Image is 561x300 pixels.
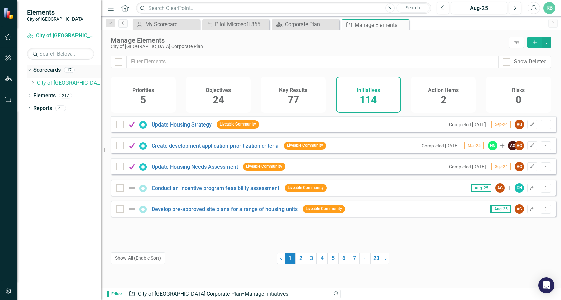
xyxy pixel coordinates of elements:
[385,255,387,261] span: ›
[512,87,525,93] h4: Risks
[515,141,524,150] div: AG
[288,94,299,106] span: 77
[285,253,295,264] span: 1
[488,141,497,150] div: HN
[490,205,511,213] span: Aug-25
[317,253,327,264] a: 4
[338,253,349,264] a: 6
[152,121,212,128] a: Update Housing Strategy
[274,20,338,29] a: Corporate Plan
[134,20,198,29] a: My Scorecard
[306,253,317,264] a: 3
[152,164,238,170] a: Update Housing Needs Assessment
[495,183,505,193] div: AG
[37,79,101,87] a: City of [GEOGRAPHIC_DATA] Corporate Plan
[59,93,72,98] div: 217
[126,56,499,68] input: Filter Elements...
[360,94,377,106] span: 114
[204,20,268,29] a: Pilot Microsoft 365 as Records Repository
[449,164,486,169] small: Completed [DATE]
[515,162,524,171] div: AG
[543,2,555,14] button: RB
[355,21,407,29] div: Manage Elements
[451,2,507,14] button: Aug-25
[453,4,505,12] div: Aug-25
[514,58,547,66] div: Show Deleted
[111,44,506,49] div: City of [GEOGRAPHIC_DATA] Corporate Plan
[464,142,484,149] span: Mar-25
[145,20,198,29] div: My Scorecard
[285,184,327,192] span: Liveable Community
[132,87,154,93] h4: Priorities
[140,94,146,106] span: 5
[111,252,165,264] button: Show All (Enable Sort)
[491,163,511,170] span: Sep-24
[508,141,517,150] div: AG
[449,122,486,127] small: Completed [DATE]
[213,94,224,106] span: 24
[64,67,75,73] div: 17
[129,290,326,298] div: » Manage Initiatives
[138,291,242,297] a: City of [GEOGRAPHIC_DATA] Corporate Plan
[111,37,506,44] div: Manage Elements
[33,105,52,112] a: Reports
[357,87,380,93] h4: Initiatives
[107,291,125,297] span: Editor
[128,120,136,129] img: Complete
[3,8,15,19] img: ClearPoint Strategy
[33,92,56,100] a: Elements
[516,94,521,106] span: 0
[206,87,231,93] h4: Objectives
[295,253,306,264] a: 2
[284,142,326,149] span: Liveable Community
[215,20,268,29] div: Pilot Microsoft 365 as Records Repository
[280,255,282,261] span: ‹
[128,205,136,213] img: Not Defined
[217,120,259,128] span: Liveable Community
[152,206,298,212] a: Develop pre-approved site plans for a range of housing units
[303,205,345,213] span: Liveable Community
[152,143,279,149] a: Create development application prioritization criteria
[128,184,136,192] img: Not Defined
[428,87,459,93] h4: Action Items
[27,8,85,16] span: Elements
[243,163,285,170] span: Liveable Community
[471,184,491,192] span: Aug-25
[128,142,136,150] img: Complete
[515,183,524,193] div: CN
[515,120,524,129] div: AG
[349,253,360,264] a: 7
[55,105,66,111] div: 41
[27,48,94,60] input: Search Below...
[279,87,307,93] h4: Key Results
[538,277,554,293] div: Open Intercom Messenger
[136,2,431,14] input: Search ClearPoint...
[33,66,61,74] a: Scorecards
[406,5,420,10] span: Search
[152,185,279,191] a: Conduct an incentive program feasibility assessment
[491,121,511,128] span: Sep-24
[27,32,94,40] a: City of [GEOGRAPHIC_DATA] Corporate Plan
[27,16,85,22] small: City of [GEOGRAPHIC_DATA]
[515,204,524,214] div: AG
[285,20,338,29] div: Corporate Plan
[327,253,338,264] a: 5
[441,94,446,106] span: 2
[396,3,430,13] button: Search
[370,253,382,264] a: 23
[422,143,459,148] small: Completed [DATE]
[128,163,136,171] img: Complete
